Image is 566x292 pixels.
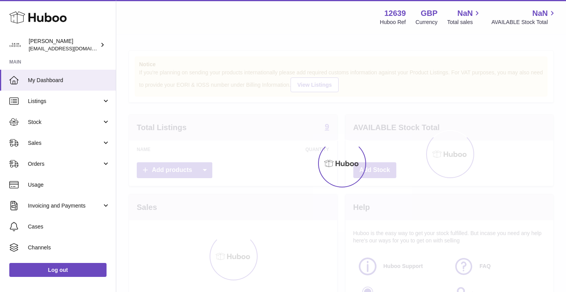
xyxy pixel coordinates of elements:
span: Channels [28,244,110,251]
div: [PERSON_NAME] [29,38,98,52]
span: Cases [28,223,110,230]
span: My Dashboard [28,77,110,84]
a: NaN Total sales [447,8,482,26]
span: Invoicing and Payments [28,202,102,210]
a: NaN AVAILABLE Stock Total [491,8,557,26]
span: Stock [28,119,102,126]
span: Total sales [447,19,482,26]
span: Sales [28,139,102,147]
div: Huboo Ref [380,19,406,26]
span: AVAILABLE Stock Total [491,19,557,26]
span: NaN [532,8,548,19]
span: Listings [28,98,102,105]
div: Currency [416,19,438,26]
span: [EMAIL_ADDRESS][DOMAIN_NAME] [29,45,114,52]
strong: GBP [421,8,437,19]
span: Usage [28,181,110,189]
strong: 12639 [384,8,406,19]
a: Log out [9,263,107,277]
span: Orders [28,160,102,168]
img: admin@skinchoice.com [9,39,21,51]
span: NaN [457,8,473,19]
